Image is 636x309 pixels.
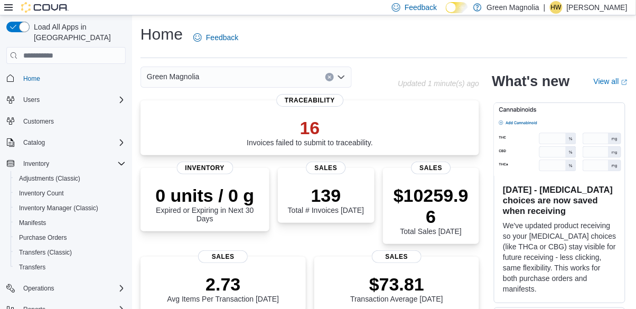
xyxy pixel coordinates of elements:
[15,246,126,259] span: Transfers (Classic)
[2,92,130,107] button: Users
[19,248,72,257] span: Transfers (Classic)
[19,72,44,85] a: Home
[19,157,126,170] span: Inventory
[206,32,238,43] span: Feedback
[23,117,54,126] span: Customers
[288,185,364,206] p: 139
[15,217,50,229] a: Manifests
[15,261,50,274] a: Transfers
[11,260,130,275] button: Transfers
[19,189,64,198] span: Inventory Count
[15,202,126,214] span: Inventory Manager (Classic)
[167,274,279,303] div: Avg Items Per Transaction [DATE]
[391,185,471,227] p: $10259.96
[15,172,85,185] a: Adjustments (Classic)
[19,136,126,149] span: Catalog
[11,245,130,260] button: Transfers (Classic)
[11,216,130,230] button: Manifests
[446,2,468,13] input: Dark Mode
[15,231,126,244] span: Purchase Orders
[19,136,49,149] button: Catalog
[19,71,126,85] span: Home
[19,157,53,170] button: Inventory
[567,1,628,14] p: [PERSON_NAME]
[247,117,373,138] p: 16
[503,184,616,216] h3: [DATE] - [MEDICAL_DATA] choices are now saved when receiving
[15,172,126,185] span: Adjustments (Classic)
[19,174,80,183] span: Adjustments (Classic)
[2,114,130,129] button: Customers
[2,70,130,86] button: Home
[15,261,126,274] span: Transfers
[19,115,126,128] span: Customers
[2,156,130,171] button: Inventory
[551,1,562,14] span: HW
[15,187,126,200] span: Inventory Count
[11,201,130,216] button: Inventory Manager (Classic)
[189,27,242,48] a: Feedback
[11,230,130,245] button: Purchase Orders
[149,185,261,206] p: 0 units / 0 g
[19,263,45,271] span: Transfers
[23,74,40,83] span: Home
[492,73,569,90] h2: What's new
[405,2,437,13] span: Feedback
[19,204,98,212] span: Inventory Manager (Classic)
[147,70,200,83] span: Green Magnolia
[21,2,69,13] img: Cova
[149,185,261,223] div: Expired or Expiring in Next 30 Days
[350,274,443,295] p: $73.81
[325,73,334,81] button: Clear input
[19,282,59,295] button: Operations
[23,160,49,168] span: Inventory
[337,73,345,81] button: Open list of options
[15,217,126,229] span: Manifests
[11,171,130,186] button: Adjustments (Classic)
[276,94,343,107] span: Traceability
[141,24,183,45] h1: Home
[550,1,563,14] div: Heather Wheeler
[19,93,44,106] button: Users
[11,186,130,201] button: Inventory Count
[594,77,628,86] a: View allExternal link
[30,22,126,43] span: Load All Apps in [GEOGRAPHIC_DATA]
[19,115,58,128] a: Customers
[15,231,71,244] a: Purchase Orders
[23,284,54,293] span: Operations
[391,185,471,236] div: Total Sales [DATE]
[19,282,126,295] span: Operations
[350,274,443,303] div: Transaction Average [DATE]
[411,162,451,174] span: Sales
[15,246,76,259] a: Transfers (Classic)
[372,250,422,263] span: Sales
[398,79,479,88] p: Updated 1 minute(s) ago
[19,233,67,242] span: Purchase Orders
[19,219,46,227] span: Manifests
[247,117,373,147] div: Invoices failed to submit to traceability.
[198,250,248,263] span: Sales
[23,96,40,104] span: Users
[621,79,628,86] svg: External link
[544,1,546,14] p: |
[15,202,102,214] a: Inventory Manager (Classic)
[23,138,45,147] span: Catalog
[177,162,233,174] span: Inventory
[19,93,126,106] span: Users
[288,185,364,214] div: Total # Invoices [DATE]
[503,220,616,294] p: We've updated product receiving so your [MEDICAL_DATA] choices (like THCa or CBG) stay visible fo...
[2,135,130,150] button: Catalog
[446,13,446,14] span: Dark Mode
[2,281,130,296] button: Operations
[306,162,346,174] span: Sales
[167,274,279,295] p: 2.73
[15,187,68,200] a: Inventory Count
[487,1,540,14] p: Green Magnolia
